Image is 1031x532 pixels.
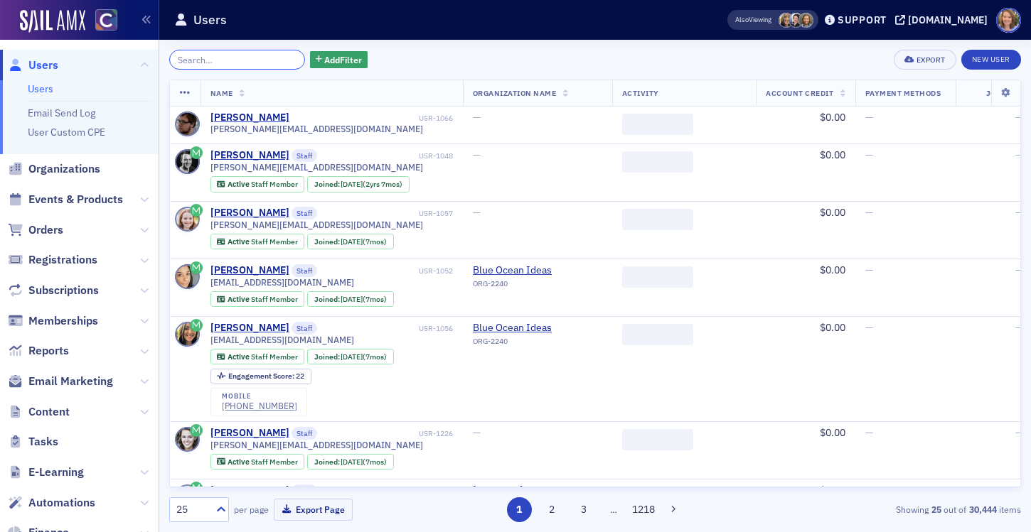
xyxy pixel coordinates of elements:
span: Email Marketing [28,374,113,389]
span: [DATE] [341,179,363,189]
span: Job Type [986,88,1023,98]
div: Active: Active: Staff Member [210,234,305,249]
span: ‌ [622,266,693,288]
span: — [865,426,873,439]
span: — [865,321,873,334]
span: — [473,206,481,219]
span: — [473,426,481,439]
span: — [865,148,873,161]
a: Automations [8,495,95,511]
a: Events & Products [8,192,123,207]
div: [PERSON_NAME] [210,322,289,335]
span: — [1015,321,1023,334]
span: — [1015,111,1023,124]
div: [PERSON_NAME] [210,112,289,124]
span: [DATE] [341,237,363,246]
span: Orders [28,222,63,238]
img: SailAMX [20,10,85,33]
span: Reports [28,343,69,359]
div: (7mos) [341,457,387,467]
a: Active Staff Member [217,180,297,189]
span: Events & Products [28,192,123,207]
span: [PERSON_NAME][EMAIL_ADDRESS][DOMAIN_NAME] [210,440,423,450]
span: Staff Member [251,294,298,304]
a: Blue Ocean Ideas [473,264,602,277]
span: Joined : [314,295,341,304]
a: [PHONE_NUMBER] [222,401,297,411]
a: [PERSON_NAME] [210,427,289,440]
span: — [865,111,873,124]
span: Staff [292,264,317,277]
span: Profile [996,8,1021,33]
a: [PERSON_NAME] [210,207,289,219]
span: Organizations [28,161,100,177]
span: Staff Member [251,457,298,467]
span: Registrations [28,252,97,268]
span: — [473,148,481,161]
span: [EMAIL_ADDRESS][DOMAIN_NAME] [210,277,354,288]
div: [DOMAIN_NAME] [908,13,988,26]
div: ORG-2240 [473,337,602,351]
span: Lindsay Moore [798,13,813,28]
div: (2yrs 7mos) [341,180,402,189]
span: Add Filter [324,53,362,66]
span: Staff [292,427,317,440]
span: — [1015,484,1023,496]
span: Users [28,58,58,73]
span: [DATE] [341,457,363,467]
a: Email Marketing [8,374,113,389]
a: Subscriptions [8,283,99,298]
a: Active Staff Member [217,457,297,467]
div: Also [735,15,749,24]
div: Joined: 2025-01-30 00:00:00 [307,349,394,364]
div: Joined: 2025-01-30 00:00:00 [307,454,394,469]
span: Joined : [314,352,341,362]
button: Export Page [274,499,353,521]
span: Activity [622,88,659,98]
div: Support [838,13,887,26]
a: Active Staff Member [217,237,297,246]
div: USR-1066 [292,114,453,123]
button: AddFilter [310,51,368,69]
div: USR-1226 [320,429,454,438]
a: Tasks [8,434,58,450]
span: Viewing [735,15,771,25]
strong: 30,444 [966,503,999,516]
a: Blue Ocean Ideas [473,322,602,335]
div: Export [917,56,946,64]
span: Active [228,179,251,189]
a: View Homepage [85,9,117,33]
span: ‌ [622,114,693,135]
span: — [1015,264,1023,276]
a: Registrations [8,252,97,268]
a: User Custom CPE [28,126,105,139]
span: [PERSON_NAME][EMAIL_ADDRESS][DOMAIN_NAME] [210,124,423,134]
div: Joined: 2023-02-21 00:00:00 [307,176,410,192]
span: Staff [292,207,317,219]
a: [PERSON_NAME] [210,149,289,162]
span: Active [228,237,251,246]
button: Export [894,50,956,70]
a: Active Staff Member [217,295,297,304]
div: Active: Active: Staff Member [210,454,305,469]
span: Staff Member [251,179,298,189]
a: [US_STATE] Society of CPAs [473,484,602,497]
a: Active Staff Member [217,352,297,362]
span: Payment Methods [865,88,941,98]
div: mobile [222,392,297,401]
span: Subscriptions [28,283,99,298]
span: E-Learning [28,465,84,480]
div: 25 [176,502,208,517]
span: Active [228,352,251,362]
button: 2 [539,497,564,522]
span: Active [228,457,251,467]
h1: Users [193,11,227,28]
button: [DOMAIN_NAME] [895,15,993,25]
div: 22 [228,372,304,380]
span: — [1015,426,1023,439]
